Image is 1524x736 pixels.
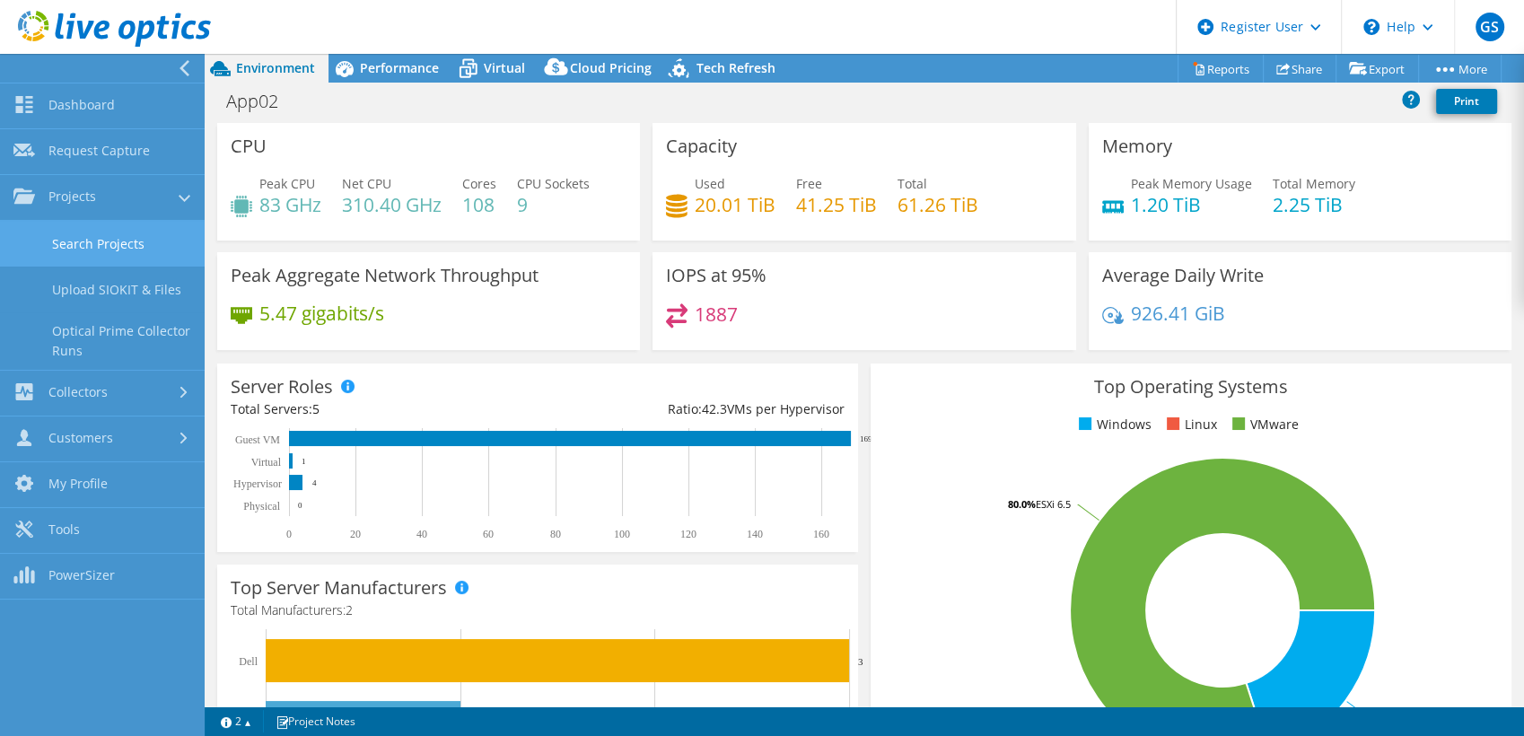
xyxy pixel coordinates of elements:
h3: Server Roles [231,377,333,397]
text: 0 [298,501,302,510]
text: 169 [860,434,872,443]
text: 140 [747,528,763,540]
tspan: 80.0% [1008,497,1036,511]
h3: Memory [1102,136,1172,156]
li: Windows [1074,415,1151,434]
span: Cloud Pricing [570,59,652,76]
h4: 83 GHz [259,195,321,215]
span: Environment [236,59,315,76]
h4: 310.40 GHz [342,195,442,215]
li: Linux [1162,415,1216,434]
a: Export [1336,55,1419,83]
h1: App02 [218,92,306,111]
span: 5 [312,400,320,417]
text: Hypervisor [233,478,282,490]
h4: 20.01 TiB [695,195,775,215]
text: 120 [680,528,696,540]
a: Reports [1178,55,1264,83]
span: GS [1476,13,1504,41]
h4: 1887 [695,304,738,324]
h3: CPU [231,136,267,156]
svg: \n [1363,19,1379,35]
tspan: ESXi 6.5 [1036,497,1071,511]
a: Project Notes [263,710,368,732]
span: Cores [462,175,496,192]
a: Share [1263,55,1336,83]
text: Dell [239,655,258,668]
span: 42.3 [702,400,727,417]
h4: 926.41 GiB [1131,303,1225,323]
span: Peak CPU [259,175,315,192]
span: Tech Refresh [696,59,775,76]
span: 2 [346,601,353,618]
text: Guest VM [235,434,280,446]
h4: 1.20 TiB [1131,195,1252,215]
a: 2 [208,710,264,732]
text: 0 [286,528,292,540]
text: 20 [350,528,361,540]
text: 100 [614,528,630,540]
a: More [1418,55,1502,83]
text: 80 [550,528,561,540]
h3: Top Server Manufacturers [231,578,447,598]
text: 4 [312,478,317,487]
span: Net CPU [342,175,391,192]
span: Used [695,175,725,192]
span: Performance [360,59,439,76]
text: 3 [858,656,863,667]
span: Total Memory [1273,175,1355,192]
div: Ratio: VMs per Hypervisor [538,399,845,419]
h4: 61.26 TiB [898,195,978,215]
h4: 5.47 gigabits/s [259,303,384,323]
div: Total Servers: [231,399,538,419]
h4: 9 [517,195,590,215]
text: Physical [243,500,280,513]
h4: 108 [462,195,496,215]
h3: Top Operating Systems [884,377,1498,397]
text: 60 [483,528,494,540]
text: 40 [416,528,427,540]
h3: Capacity [666,136,737,156]
h3: Average Daily Write [1102,266,1264,285]
text: 1 [302,457,306,466]
h4: 2.25 TiB [1273,195,1355,215]
span: Free [796,175,822,192]
span: CPU Sockets [517,175,590,192]
span: Total [898,175,927,192]
span: Peak Memory Usage [1131,175,1252,192]
h3: IOPS at 95% [666,266,766,285]
a: Print [1436,89,1497,114]
h4: Total Manufacturers: [231,600,845,620]
span: Virtual [484,59,525,76]
text: Virtual [251,456,282,469]
text: 160 [813,528,829,540]
li: VMware [1228,415,1298,434]
h3: Peak Aggregate Network Throughput [231,266,539,285]
h4: 41.25 TiB [796,195,877,215]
